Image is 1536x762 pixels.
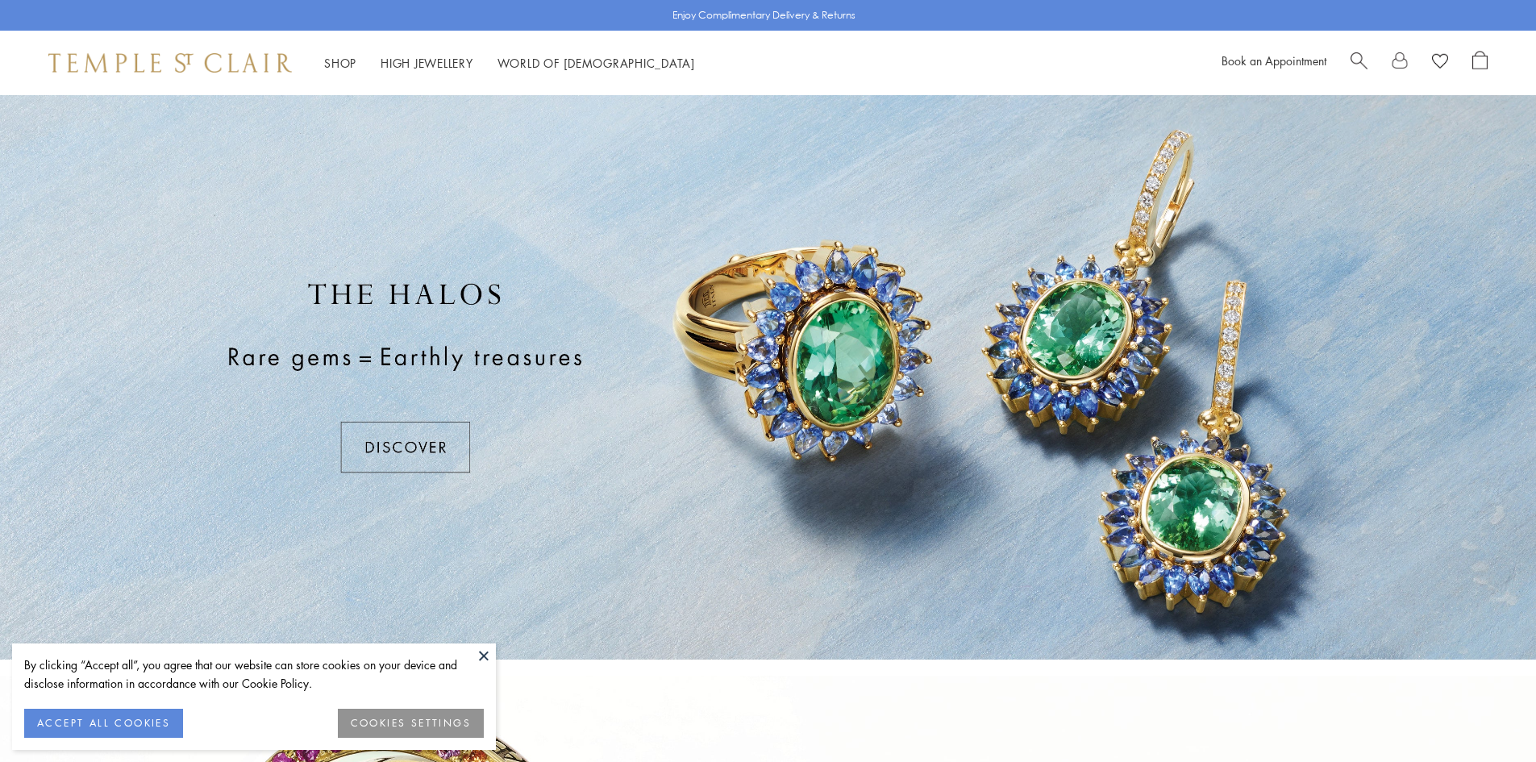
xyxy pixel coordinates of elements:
p: Enjoy Complimentary Delivery & Returns [672,7,855,23]
nav: Main navigation [324,53,695,73]
a: Search [1351,51,1367,75]
a: View Wishlist [1432,51,1448,75]
button: COOKIES SETTINGS [338,709,484,738]
a: ShopShop [324,55,356,71]
a: Open Shopping Bag [1472,51,1488,75]
a: World of [DEMOGRAPHIC_DATA]World of [DEMOGRAPHIC_DATA] [497,55,695,71]
button: ACCEPT ALL COOKIES [24,709,183,738]
div: By clicking “Accept all”, you agree that our website can store cookies on your device and disclos... [24,656,484,693]
img: Temple St. Clair [48,53,292,73]
a: Book an Appointment [1222,52,1326,69]
a: High JewelleryHigh Jewellery [381,55,473,71]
